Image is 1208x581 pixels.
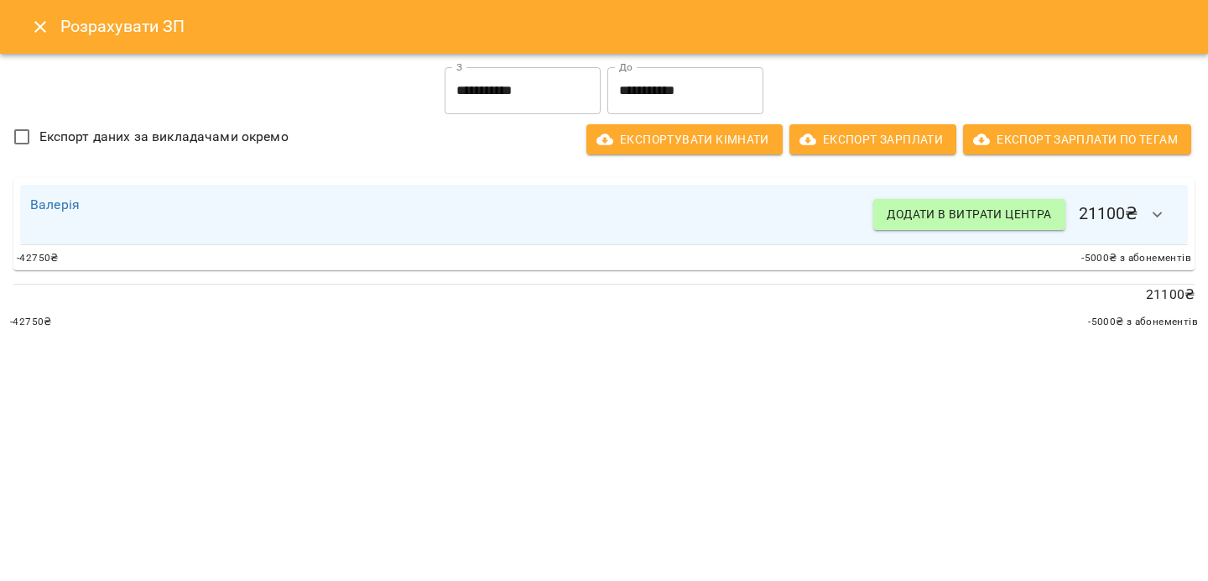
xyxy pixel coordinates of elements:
[803,129,943,149] span: Експорт Зарплати
[586,124,783,154] button: Експортувати кімнати
[963,124,1191,154] button: Експорт Зарплати по тегам
[600,129,769,149] span: Експортувати кімнати
[1088,314,1198,331] span: -5000 ₴ з абонементів
[60,13,1188,39] h6: Розрахувати ЗП
[873,199,1065,229] button: Додати в витрати центра
[789,124,956,154] button: Експорт Зарплати
[39,127,289,147] span: Експорт даних за викладачами окремо
[13,285,1195,305] p: 21100 ₴
[17,250,59,267] span: -42750 ₴
[20,7,60,47] button: Close
[10,314,52,331] span: -42750 ₴
[30,196,80,212] a: Валерія
[1081,250,1191,267] span: -5000 ₴ з абонементів
[873,195,1178,235] h6: 21100 ₴
[887,204,1051,224] span: Додати в витрати центра
[976,129,1178,149] span: Експорт Зарплати по тегам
